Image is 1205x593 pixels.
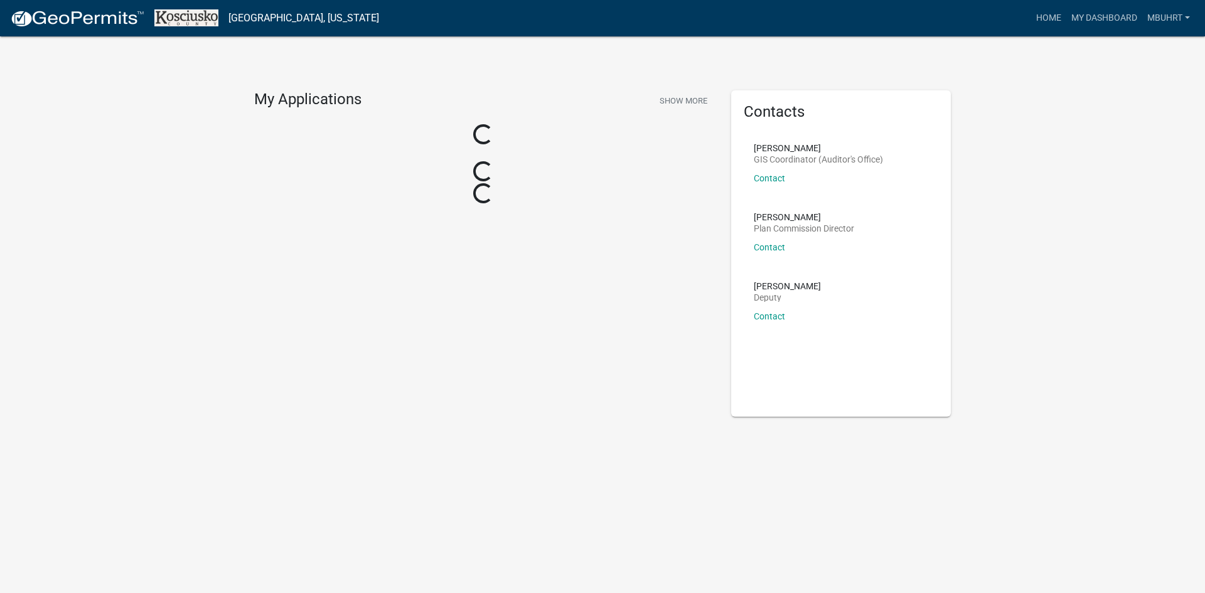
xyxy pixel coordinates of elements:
[254,90,361,109] h4: My Applications
[754,173,785,183] a: Contact
[754,213,854,222] p: [PERSON_NAME]
[754,224,854,233] p: Plan Commission Director
[744,103,938,121] h5: Contacts
[1031,6,1066,30] a: Home
[754,155,883,164] p: GIS Coordinator (Auditor's Office)
[754,293,821,302] p: Deputy
[1142,6,1195,30] a: MBUHRT
[154,9,218,26] img: Kosciusko County, Indiana
[754,144,883,152] p: [PERSON_NAME]
[228,8,379,29] a: [GEOGRAPHIC_DATA], [US_STATE]
[754,311,785,321] a: Contact
[655,90,712,111] button: Show More
[1066,6,1142,30] a: My Dashboard
[754,282,821,291] p: [PERSON_NAME]
[754,242,785,252] a: Contact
